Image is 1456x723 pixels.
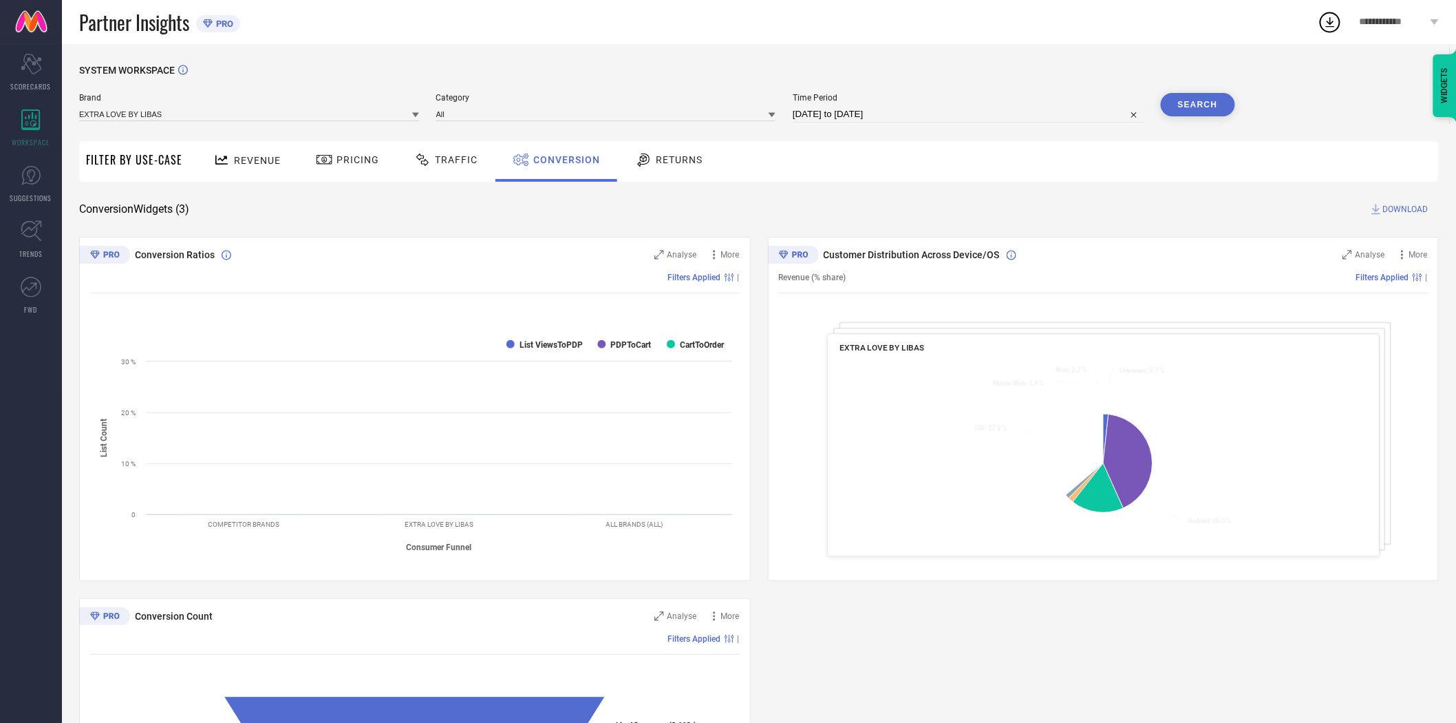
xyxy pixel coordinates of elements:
[1318,10,1342,34] div: Open download list
[1342,250,1352,260] svg: Zoom
[1356,273,1409,282] span: Filters Applied
[79,607,130,628] div: Premium
[11,81,52,92] span: SCORECARDS
[407,543,472,552] tspan: Consumer Funnel
[100,419,109,457] tspan: List Count
[793,106,1144,123] input: Select time period
[405,521,473,528] text: EXTRA LOVE BY LIBAS
[654,611,664,621] svg: Zoom
[208,521,279,528] text: COMPETITOR BRANDS
[667,250,697,260] span: Analyse
[520,340,583,350] text: List ViewsToPDP
[1188,517,1209,525] tspan: Android
[611,340,652,350] text: PDPToCart
[1120,367,1164,375] text: : 2.7 %
[1409,250,1428,260] span: More
[738,273,740,282] span: |
[606,521,663,528] text: ALL BRANDS (ALL)
[721,250,740,260] span: More
[1383,202,1428,216] span: DOWNLOAD
[234,155,281,166] span: Revenue
[974,424,985,432] tspan: IOS
[654,250,664,260] svg: Zoom
[86,151,182,168] span: Filter By Use-Case
[131,511,136,518] text: 0
[121,358,136,366] text: 30 %
[768,246,819,266] div: Premium
[79,8,189,36] span: Partner Insights
[79,246,130,266] div: Premium
[19,249,43,259] span: TRENDS
[1356,250,1385,260] span: Analyse
[1056,366,1086,374] text: : 2.2 %
[336,154,379,165] span: Pricing
[656,154,703,165] span: Returns
[135,249,215,260] span: Conversion Ratios
[1188,517,1231,525] text: : 65.0 %
[824,249,1000,260] span: Customer Distribution Across Device/OS
[10,193,52,203] span: SUGGESTIONS
[839,343,923,353] span: EXTRA LOVE BY LIBAS
[121,409,136,417] text: 20 %
[680,340,725,350] text: CartToOrder
[793,93,1144,103] span: Time Period
[436,93,776,103] span: Category
[993,379,1044,387] text: : 2.9 %
[668,273,721,282] span: Filters Applied
[1120,367,1146,375] tspan: Unknown
[79,65,175,76] span: SYSTEM WORKSPACE
[974,424,1007,432] text: : 27.2 %
[668,634,721,644] span: Filters Applied
[533,154,600,165] span: Conversion
[993,379,1025,387] tspan: Mobile Web
[79,202,189,216] span: Conversion Widgets ( 3 )
[738,634,740,644] span: |
[1056,366,1068,374] tspan: Web
[79,93,419,103] span: Brand
[721,611,740,621] span: More
[213,19,233,29] span: PRO
[667,611,697,621] span: Analyse
[435,154,478,165] span: Traffic
[121,460,136,468] text: 10 %
[12,137,50,147] span: WORKSPACE
[1426,273,1428,282] span: |
[1161,93,1235,116] button: Search
[779,273,846,282] span: Revenue (% share)
[25,304,38,315] span: FWD
[135,611,213,622] span: Conversion Count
